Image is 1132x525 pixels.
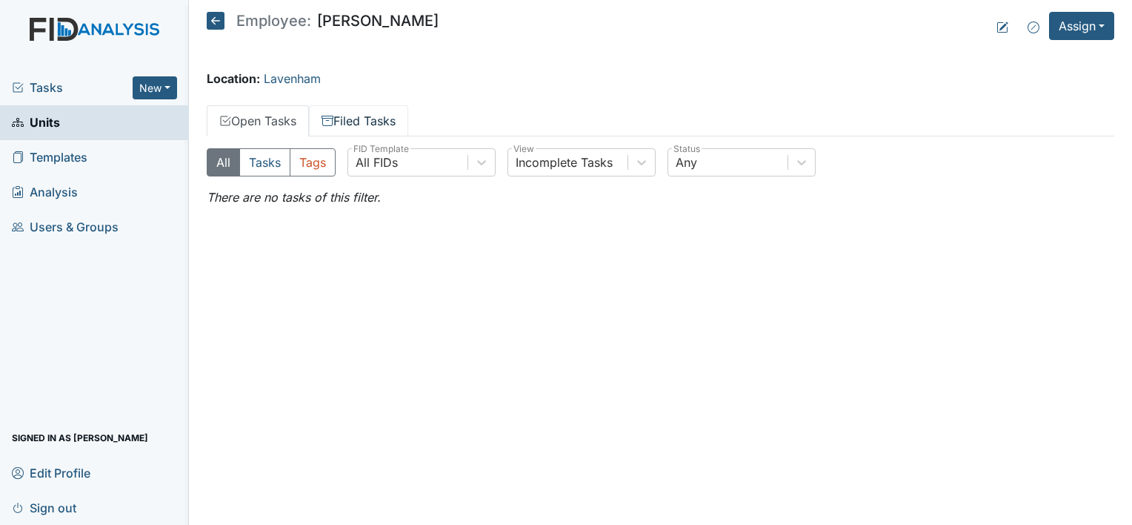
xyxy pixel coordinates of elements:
span: Analysis [12,181,78,204]
strong: Location: [207,71,260,86]
button: Tags [290,148,336,176]
h5: [PERSON_NAME] [207,12,439,30]
a: Lavenham [264,71,321,86]
div: Incomplete Tasks [516,153,613,171]
span: Employee: [236,13,311,28]
span: Units [12,111,60,134]
a: Tasks [12,79,133,96]
a: Filed Tasks [309,105,408,136]
div: Open Tasks [207,148,1114,206]
div: Any [676,153,697,171]
div: Type filter [207,148,336,176]
button: Tasks [239,148,290,176]
span: Sign out [12,496,76,519]
a: Open Tasks [207,105,309,136]
button: New [133,76,177,99]
span: Signed in as [PERSON_NAME] [12,426,148,449]
span: Users & Groups [12,216,119,239]
button: All [207,148,240,176]
em: There are no tasks of this filter. [207,190,381,205]
button: Assign [1049,12,1114,40]
div: All FIDs [356,153,398,171]
span: Templates [12,146,87,169]
span: Edit Profile [12,461,90,484]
